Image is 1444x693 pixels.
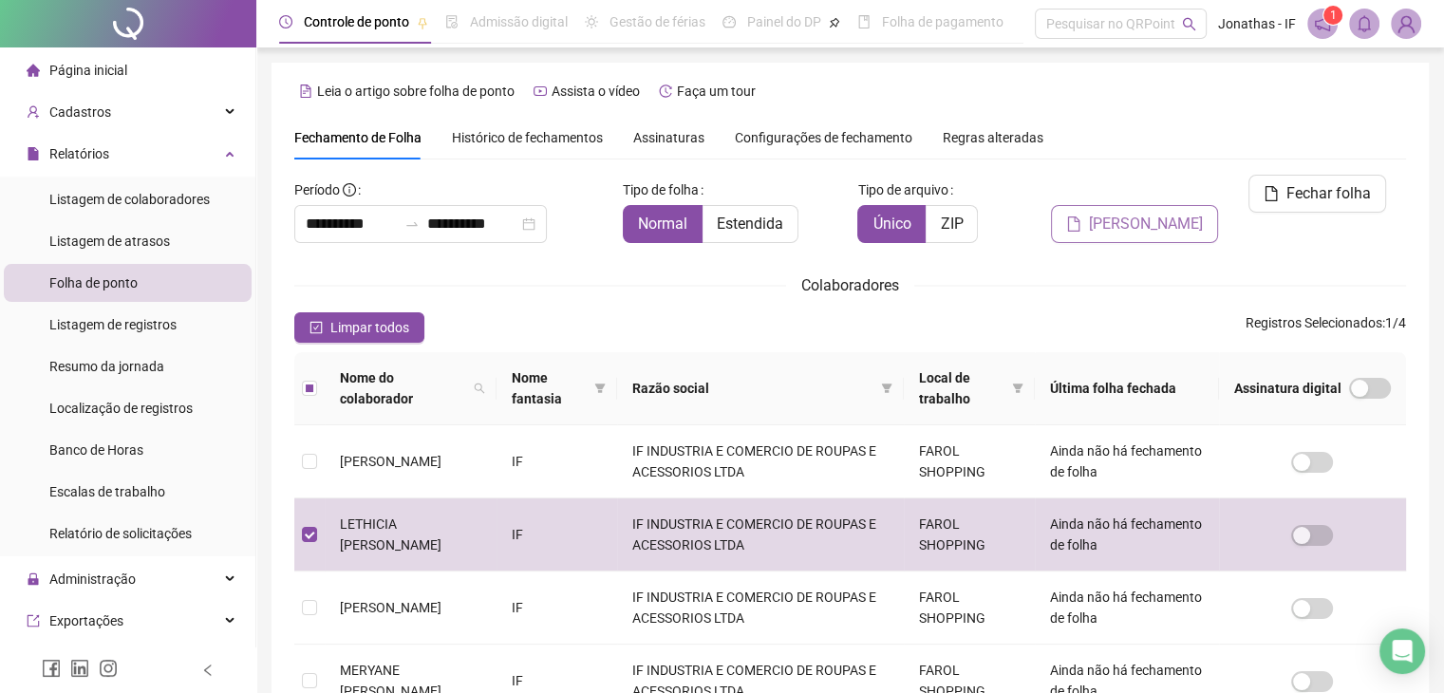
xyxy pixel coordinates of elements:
[279,15,292,28] span: clock-circle
[591,364,609,413] span: filter
[27,614,40,627] span: export
[1264,186,1279,201] span: file
[445,15,459,28] span: file-done
[1050,590,1202,626] span: Ainda não há fechamento de folha
[1089,213,1203,235] span: [PERSON_NAME]
[49,63,127,78] span: Página inicial
[452,130,603,145] span: Histórico de fechamentos
[294,312,424,343] button: Limpar todos
[1330,9,1337,22] span: 1
[294,182,340,197] span: Período
[470,14,568,29] span: Admissão digital
[70,659,89,678] span: linkedin
[735,131,912,144] span: Configurações de fechamento
[299,84,312,98] span: file-text
[304,14,409,29] span: Controle de ponto
[882,14,1003,29] span: Folha de pagamento
[717,215,783,233] span: Estendida
[1379,628,1425,674] div: Open Intercom Messenger
[340,516,441,553] span: LETHICIA [PERSON_NAME]
[49,275,138,290] span: Folha de ponto
[1392,9,1420,38] img: 78964
[1012,383,1023,394] span: filter
[27,572,40,586] span: lock
[881,383,892,394] span: filter
[1314,15,1331,32] span: notification
[49,526,192,541] span: Relatório de solicitações
[1035,352,1219,425] th: Última folha fechada
[877,374,896,403] span: filter
[330,317,409,338] span: Limpar todos
[470,364,489,413] span: search
[594,383,606,394] span: filter
[904,498,1035,571] td: FAROL SHOPPING
[49,359,164,374] span: Resumo da jornada
[512,367,587,409] span: Nome fantasia
[49,442,143,458] span: Banco de Horas
[919,367,1004,409] span: Local de trabalho
[27,147,40,160] span: file
[99,659,118,678] span: instagram
[404,216,420,232] span: swap-right
[623,179,699,200] span: Tipo de folha
[857,179,947,200] span: Tipo de arquivo
[1234,378,1341,399] span: Assinatura digital
[1218,13,1296,34] span: Jonathas - IF
[872,215,910,233] span: Único
[1050,443,1202,479] span: Ainda não há fechamento de folha
[294,130,422,145] span: Fechamento de Folha
[49,146,109,161] span: Relatórios
[497,425,617,498] td: IF
[609,14,705,29] span: Gestão de férias
[1182,17,1196,31] span: search
[27,64,40,77] span: home
[1323,6,1342,25] sup: 1
[49,317,177,332] span: Listagem de registros
[617,571,904,645] td: IF INDUSTRIA E COMERCIO DE ROUPAS E ACESSORIOS LTDA
[1066,216,1081,232] span: file
[343,183,356,197] span: info-circle
[497,498,617,571] td: IF
[1246,312,1406,343] span: : 1 / 4
[585,15,598,28] span: sun
[309,321,323,334] span: check-square
[42,659,61,678] span: facebook
[940,215,963,233] span: ZIP
[534,84,547,98] span: youtube
[904,571,1035,645] td: FAROL SHOPPING
[1356,15,1373,32] span: bell
[943,131,1043,144] span: Regras alteradas
[417,17,428,28] span: pushpin
[497,571,617,645] td: IF
[49,192,210,207] span: Listagem de colaboradores
[340,600,441,615] span: [PERSON_NAME]
[659,84,672,98] span: history
[552,84,640,99] span: Assista o vídeo
[340,367,466,409] span: Nome do colaborador
[829,17,840,28] span: pushpin
[1248,175,1386,213] button: Fechar folha
[904,425,1035,498] td: FAROL SHOPPING
[638,215,687,233] span: Normal
[747,14,821,29] span: Painel do DP
[617,425,904,498] td: IF INDUSTRIA E COMERCIO DE ROUPAS E ACESSORIOS LTDA
[722,15,736,28] span: dashboard
[201,664,215,677] span: left
[1286,182,1371,205] span: Fechar folha
[340,454,441,469] span: [PERSON_NAME]
[404,216,420,232] span: to
[49,401,193,416] span: Localização de registros
[632,378,873,399] span: Razão social
[1050,516,1202,553] span: Ainda não há fechamento de folha
[857,15,871,28] span: book
[1246,315,1382,330] span: Registros Selecionados
[27,105,40,119] span: user-add
[49,484,165,499] span: Escalas de trabalho
[1051,205,1218,243] button: [PERSON_NAME]
[49,234,170,249] span: Listagem de atrasos
[474,383,485,394] span: search
[633,131,704,144] span: Assinaturas
[317,84,515,99] span: Leia o artigo sobre folha de ponto
[1008,364,1027,413] span: filter
[49,613,123,628] span: Exportações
